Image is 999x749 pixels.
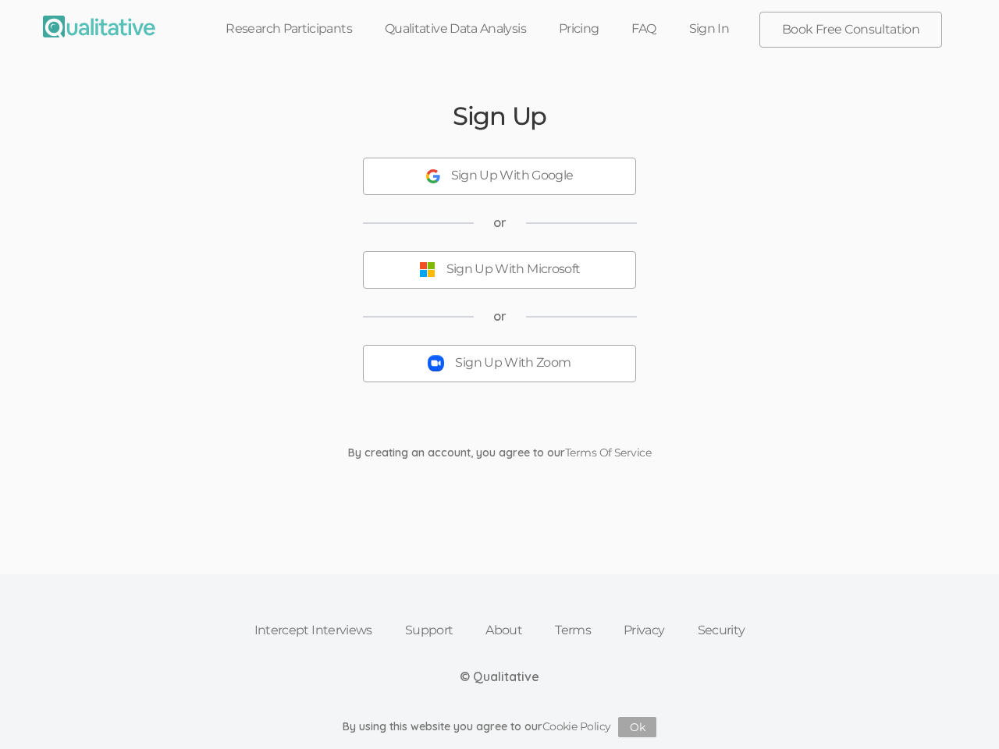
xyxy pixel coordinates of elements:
a: Qualitative Data Analysis [368,12,542,46]
a: About [469,613,539,648]
a: Privacy [607,613,681,648]
a: Book Free Consultation [760,12,941,47]
div: Sign Up With Google [451,167,574,185]
a: Research Participants [209,12,368,46]
div: By using this website you agree to our [343,717,657,737]
div: By creating an account, you agree to our [336,445,663,460]
a: Pricing [542,12,616,46]
div: © Qualitative [460,668,539,686]
button: Sign Up With Microsoft [363,251,636,289]
a: Support [389,613,470,648]
a: Security [681,613,762,648]
a: Terms Of Service [565,445,651,460]
h2: Sign Up [453,102,546,130]
span: or [493,214,507,232]
img: Sign Up With Microsoft [419,261,436,278]
a: Sign In [673,12,746,46]
a: Terms [539,613,607,648]
a: Intercept Interviews [238,613,389,648]
img: Sign Up With Zoom [428,355,444,371]
a: FAQ [615,12,672,46]
img: Sign Up With Google [426,169,440,183]
div: Sign Up With Zoom [455,354,571,372]
span: or [493,307,507,325]
iframe: Chat Widget [921,674,999,749]
a: Cookie Policy [542,719,611,733]
button: Ok [618,717,656,737]
button: Sign Up With Zoom [363,345,636,382]
button: Sign Up With Google [363,158,636,195]
div: Sign Up With Microsoft [446,261,581,279]
img: Qualitative [43,16,155,37]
